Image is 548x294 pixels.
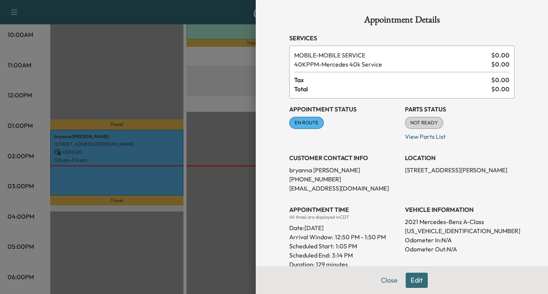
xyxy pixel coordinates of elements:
p: 3:14 PM [332,251,353,260]
h3: Parts Status [405,105,515,114]
span: $ 0.00 [491,84,510,94]
p: Odometer In: N/A [405,235,515,245]
p: Scheduled Start: [289,242,334,251]
span: 12:50 PM - 1:50 PM [335,232,386,242]
span: MOBILE SERVICE [294,51,488,60]
button: Close [376,273,403,288]
span: EN ROUTE [290,119,323,127]
span: $ 0.00 [491,75,510,84]
p: 2021 Mercedes-Benz A-Class [405,217,515,226]
span: Total [294,84,491,94]
span: NOT READY [406,119,443,127]
p: Duration: 129 minutes [289,260,399,269]
span: Tax [294,75,491,84]
p: View Parts List [405,129,515,141]
p: Arrival Window: [289,232,399,242]
span: $ 0.00 [491,60,510,69]
button: Edit [406,273,428,288]
div: Date: [DATE] [289,220,399,232]
h3: APPOINTMENT TIME [289,205,399,214]
h3: Services [289,33,515,43]
h3: VEHICLE INFORMATION [405,205,515,214]
p: [STREET_ADDRESS][PERSON_NAME] [405,165,515,175]
h3: Appointment Status [289,105,399,114]
h3: CUSTOMER CONTACT INFO [289,153,399,162]
p: [EMAIL_ADDRESS][DOMAIN_NAME] [289,184,399,193]
p: Scheduled End: [289,251,330,260]
div: All times are displayed in CDT [289,214,399,220]
h3: LOCATION [405,153,515,162]
p: [US_VEHICLE_IDENTIFICATION_NUMBER] [405,226,515,235]
p: [PHONE_NUMBER] [289,175,399,184]
span: Mercedes 40k Service [294,60,488,69]
p: Odometer Out: N/A [405,245,515,254]
h1: Appointment Details [289,15,515,27]
span: $ 0.00 [491,51,510,60]
p: bryanna [PERSON_NAME] [289,165,399,175]
p: 1:05 PM [336,242,357,251]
